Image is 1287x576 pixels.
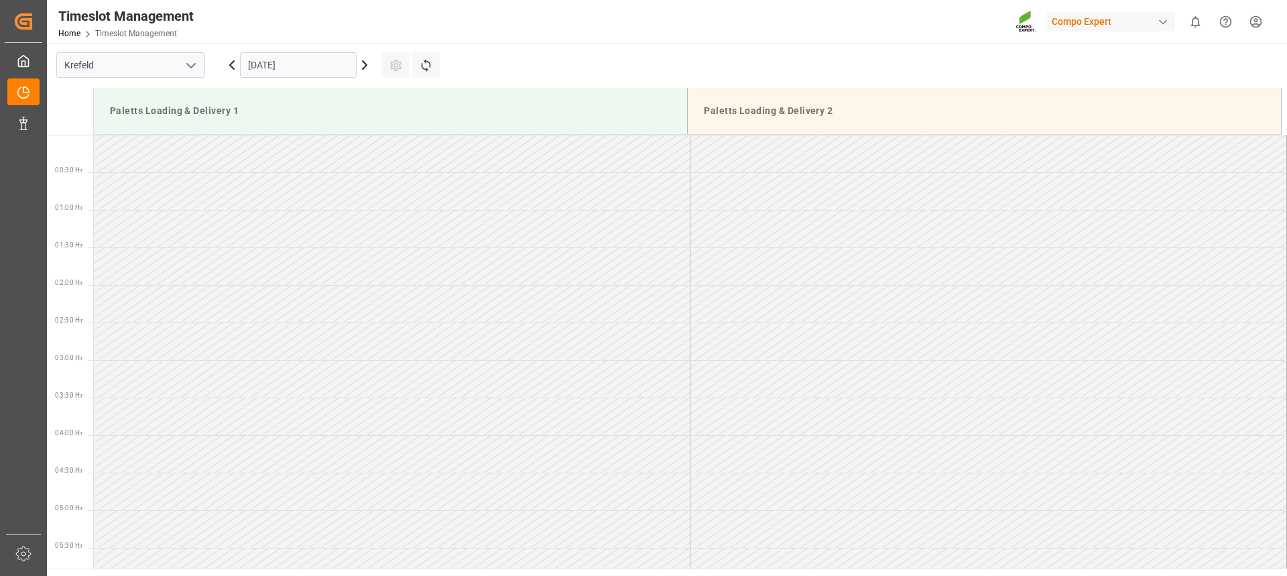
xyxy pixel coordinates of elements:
[55,354,82,361] span: 03:00 Hr
[56,52,205,78] input: Type to search/select
[240,52,357,78] input: DD.MM.YYYY
[55,279,82,286] span: 02:00 Hr
[58,29,80,38] a: Home
[55,504,82,512] span: 05:00 Hr
[55,467,82,474] span: 04:30 Hr
[55,204,82,211] span: 01:00 Hr
[698,99,1270,123] div: Paletts Loading & Delivery 2
[55,241,82,249] span: 01:30 Hr
[55,392,82,399] span: 03:30 Hr
[55,429,82,437] span: 04:00 Hr
[1016,10,1037,34] img: Screenshot%202023-09-29%20at%2010.02.21.png_1712312052.png
[180,55,200,76] button: open menu
[55,166,82,174] span: 00:30 Hr
[105,99,676,123] div: Paletts Loading & Delivery 1
[58,6,194,26] div: Timeslot Management
[1046,12,1175,32] div: Compo Expert
[1211,7,1241,37] button: Help Center
[1046,9,1180,34] button: Compo Expert
[1180,7,1211,37] button: show 0 new notifications
[55,542,82,549] span: 05:30 Hr
[55,316,82,324] span: 02:30 Hr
